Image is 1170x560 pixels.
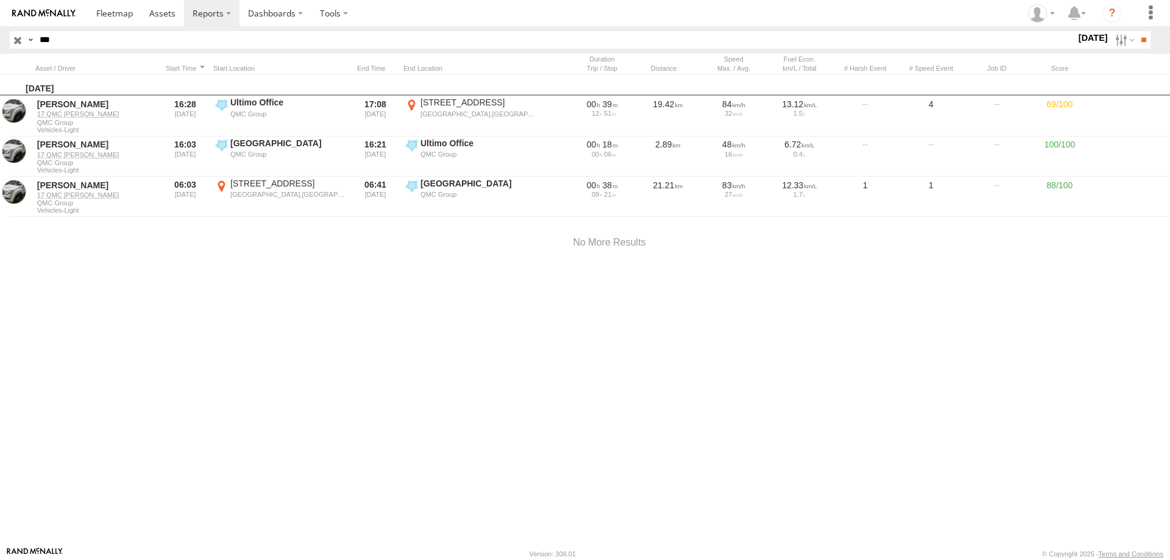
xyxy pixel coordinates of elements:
[403,178,537,216] label: Click to View Event Location
[420,110,536,118] div: [GEOGRAPHIC_DATA],[GEOGRAPHIC_DATA]
[1024,4,1059,23] div: Muhammad Salman
[230,110,346,118] div: QMC Group
[37,139,155,150] div: [PERSON_NAME]
[230,190,346,199] div: [GEOGRAPHIC_DATA],[GEOGRAPHIC_DATA]
[587,99,600,109] span: 00
[352,178,399,216] div: 06:41 [DATE]
[587,180,600,190] span: 00
[1099,550,1163,558] a: Terms and Conditions
[230,178,346,189] div: [STREET_ADDRESS]
[420,178,536,189] div: [GEOGRAPHIC_DATA]
[420,150,536,158] div: QMC Group
[7,548,63,560] a: Visit our Website
[1032,178,1087,216] div: 88/100
[420,138,536,149] div: Ultimo Office
[162,64,208,73] div: Click to Sort
[26,31,35,49] label: Search Query
[162,97,208,135] div: 16:28 [DATE]
[37,166,155,174] span: Filter Results to this Group
[403,138,537,175] label: Click to View Event Location
[705,139,762,150] div: 48
[705,110,762,117] div: 32
[37,119,155,126] span: QMC Group
[35,64,157,73] div: Click to Sort
[403,97,537,135] label: Click to View Event Location
[1076,31,1110,44] label: [DATE]
[901,178,962,216] div: 1
[1032,97,1087,135] div: 69/100
[420,97,536,108] div: [STREET_ADDRESS]
[637,97,698,135] div: 19.42
[2,180,26,204] a: View Asset in Asset Management
[213,178,347,216] label: Click to View Event Location
[1102,4,1122,23] i: ?
[352,64,399,73] div: Click to Sort
[705,99,762,110] div: 84
[37,199,155,207] span: QMC Group
[37,191,155,199] a: 17 QMC [PERSON_NAME]
[37,99,155,110] div: [PERSON_NAME]
[637,178,698,216] div: 21.21
[162,138,208,175] div: 16:03 [DATE]
[637,138,698,175] div: 2.89
[1042,550,1163,558] div: © Copyright 2025 -
[230,138,346,149] div: [GEOGRAPHIC_DATA]
[901,97,962,135] div: 4
[213,138,347,175] label: Click to View Event Location
[1110,31,1136,49] label: Search Filter Options
[637,64,698,73] div: Click to Sort
[352,97,399,135] div: 17:08 [DATE]
[771,139,828,150] div: 6.72
[705,191,762,198] div: 27
[592,110,602,117] span: 12
[705,151,762,158] div: 16
[2,99,26,123] a: View Asset in Asset Management
[592,191,602,198] span: 09
[771,180,828,191] div: 12.33
[573,139,631,150] div: [1111s] 02/09/2025 16:03 - 02/09/2025 16:21
[37,159,155,166] span: QMC Group
[352,138,399,175] div: 16:21 [DATE]
[37,207,155,214] span: Filter Results to this Group
[162,178,208,216] div: 06:03 [DATE]
[230,150,346,158] div: QMC Group
[592,151,602,158] span: 00
[771,151,828,158] div: 0.4
[573,99,631,110] div: [2385s] 02/09/2025 16:28 - 02/09/2025 17:08
[603,180,618,190] span: 38
[37,180,155,191] div: [PERSON_NAME]
[966,64,1027,73] div: Job ID
[12,9,76,18] img: rand-logo.svg
[2,139,26,163] a: View Asset in Asset Management
[37,110,155,118] a: 17 QMC [PERSON_NAME]
[603,140,618,149] span: 18
[771,110,828,117] div: 1.5
[603,99,618,109] span: 39
[604,191,615,198] span: 21
[587,140,600,149] span: 00
[1032,64,1087,73] div: Score
[604,151,615,158] span: 06
[37,126,155,133] span: Filter Results to this Group
[705,180,762,191] div: 83
[213,97,347,135] label: Click to View Event Location
[835,178,896,216] div: 1
[604,110,615,117] span: 51
[771,99,828,110] div: 13.12
[37,151,155,159] a: 17 QMC [PERSON_NAME]
[1032,138,1087,175] div: 100/100
[530,550,576,558] div: Version: 308.01
[420,190,536,199] div: QMC Group
[771,191,828,198] div: 1.7
[573,180,631,191] div: [2309s] 02/09/2025 06:03 - 02/09/2025 06:41
[230,97,346,108] div: Ultimo Office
